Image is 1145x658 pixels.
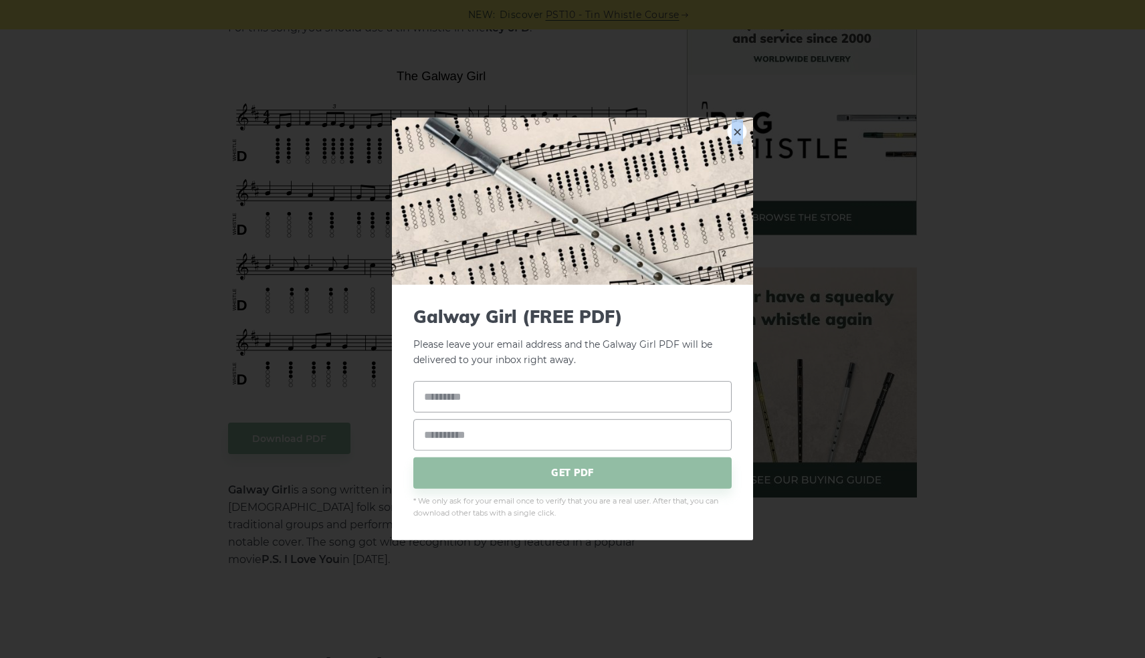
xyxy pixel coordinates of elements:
img: Tin Whistle Tab Preview [392,118,753,285]
a: × [727,122,747,142]
span: GET PDF [413,457,732,488]
span: * We only ask for your email once to verify that you are a real user. After that, you can downloa... [413,495,732,519]
span: Galway Girl (FREE PDF) [413,306,732,327]
p: Please leave your email address and the Galway Girl PDF will be delivered to your inbox right away. [413,306,732,368]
